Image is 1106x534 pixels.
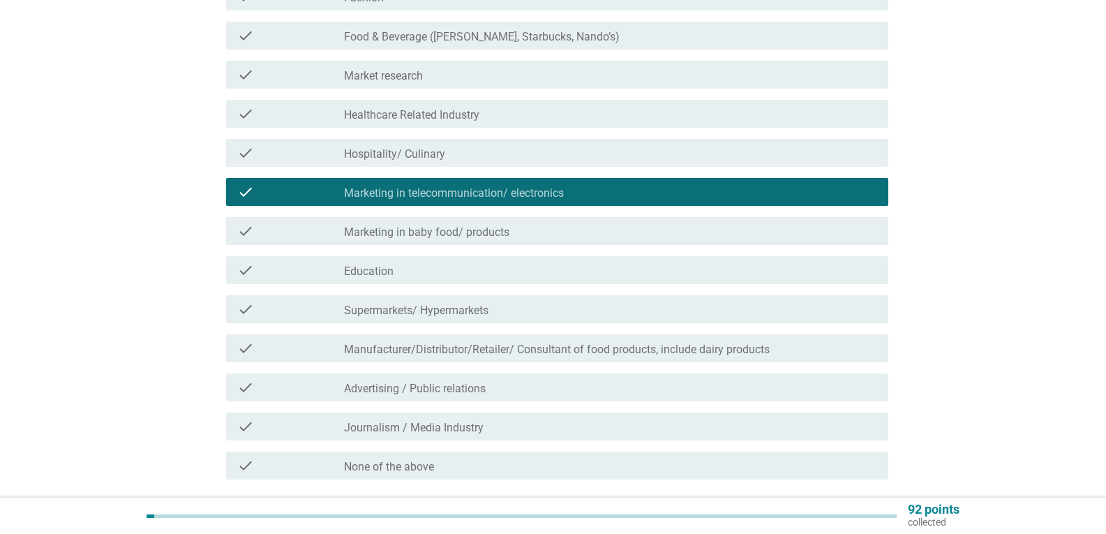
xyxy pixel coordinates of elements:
[237,66,254,83] i: check
[344,304,488,318] label: Supermarkets/ Hypermarkets
[344,382,486,396] label: Advertising / Public relations
[344,421,484,435] label: Journalism / Media Industry
[344,265,394,279] label: Education
[237,184,254,200] i: check
[237,457,254,474] i: check
[237,379,254,396] i: check
[237,301,254,318] i: check
[237,223,254,239] i: check
[237,27,254,44] i: check
[344,186,564,200] label: Marketing in telecommunication/ electronics
[344,69,423,83] label: Market research
[344,343,770,357] label: Manufacturer/Distributor/Retailer/ Consultant of food products, include dairy products
[908,503,959,516] p: 92 points
[344,108,479,122] label: Healthcare Related Industry
[344,225,509,239] label: Marketing in baby food/ products
[344,30,620,44] label: Food & Beverage ([PERSON_NAME], Starbucks, Nando’s)
[237,262,254,279] i: check
[237,105,254,122] i: check
[237,144,254,161] i: check
[344,460,434,474] label: None of the above
[908,516,959,528] p: collected
[344,147,445,161] label: Hospitality/ Culinary
[237,418,254,435] i: check
[237,340,254,357] i: check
